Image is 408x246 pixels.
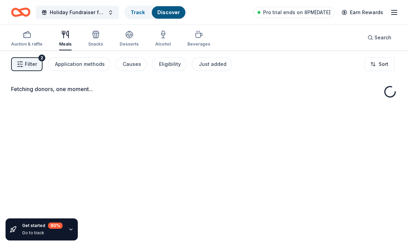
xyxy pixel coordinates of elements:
[337,6,387,19] a: Earn Rewards
[22,223,63,229] div: Get started
[88,28,103,50] button: Snacks
[11,85,397,93] div: Fetching donors, one moment...
[155,41,171,47] div: Alcohol
[120,28,139,50] button: Desserts
[59,41,72,47] div: Meals
[116,57,147,71] button: Causes
[11,57,43,71] button: Filter2
[364,57,394,71] button: Sort
[362,31,397,45] button: Search
[50,8,105,17] span: Holiday Fundraiser for Dare
[131,9,145,15] a: Track
[48,57,110,71] button: Application methods
[157,9,180,15] a: Discover
[59,28,72,50] button: Meals
[88,41,103,47] div: Snacks
[124,6,186,19] button: TrackDiscover
[253,7,335,18] a: Pro trial ends on 8PM[DATE]
[38,55,45,61] div: 2
[36,6,119,19] button: Holiday Fundraiser for Dare
[120,41,139,47] div: Desserts
[155,28,171,50] button: Alcohol
[187,28,210,50] button: Beverages
[11,41,43,47] div: Auction & raffle
[22,230,63,236] div: Go to track
[11,4,30,20] a: Home
[379,60,388,68] span: Sort
[55,60,105,68] div: Application methods
[25,60,37,68] span: Filter
[123,60,141,68] div: Causes
[152,57,186,71] button: Eligibility
[159,60,181,68] div: Eligibility
[187,41,210,47] div: Beverages
[192,57,232,71] button: Just added
[199,60,226,68] div: Just added
[11,28,43,50] button: Auction & raffle
[263,8,331,17] span: Pro trial ends on 8PM[DATE]
[374,33,391,42] span: Search
[48,223,63,229] div: 60 %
